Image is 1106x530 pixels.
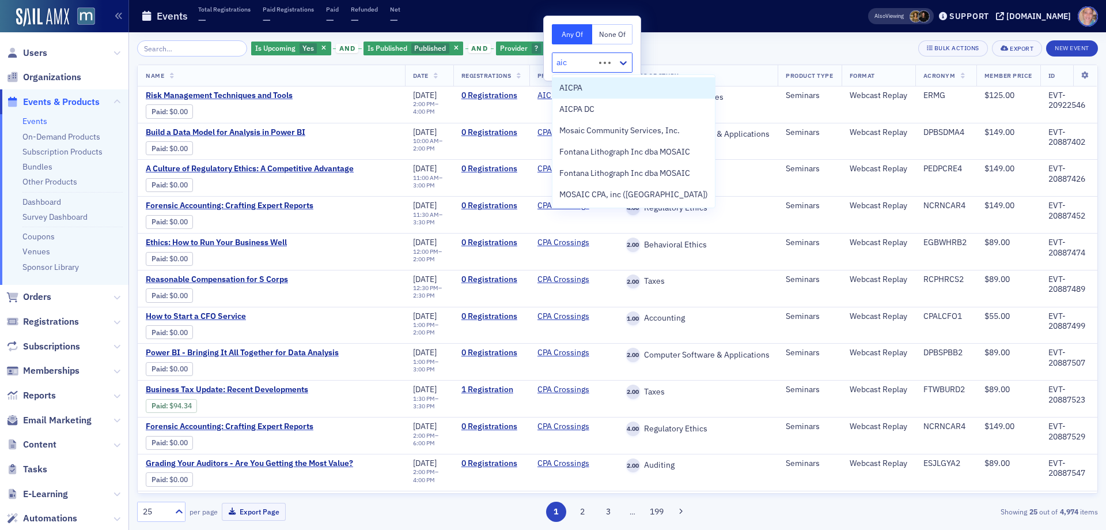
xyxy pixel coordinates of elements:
a: CPA Crossings [537,422,589,432]
span: : [151,217,169,226]
a: Email Marketing [6,414,92,427]
span: Reports [23,389,56,402]
span: Behavioral Ethics [640,240,707,250]
div: Webcast Replay [850,127,907,138]
button: [DOMAIN_NAME] [996,12,1075,20]
span: Taxes [640,387,665,397]
div: Paid: 0 - $0 [146,178,193,192]
div: – [413,432,445,447]
span: Regulatory Ethics [640,424,707,434]
div: Paid: 1 - $9434 [146,399,197,413]
a: Subscriptions [6,340,80,353]
span: Member Price [984,72,1032,80]
a: Events & Products [6,96,100,108]
span: Tasks [23,463,47,476]
time: 3:00 PM [413,365,435,373]
span: CPA Crossings [537,201,610,211]
time: 1:30 PM [413,394,435,403]
time: 3:30 PM [413,218,435,226]
span: CPA Crossings [537,311,610,322]
span: $0.00 [169,107,188,116]
span: $89.00 [984,274,1010,284]
a: Users [6,47,47,59]
div: Paid: 0 - $0 [146,325,193,339]
div: EVT-20887523 [1048,385,1089,405]
time: 11:30 AM [413,211,439,219]
span: : [151,401,169,410]
a: New Event [1046,42,1098,52]
div: EVT-20887499 [1048,311,1089,332]
div: Seminars [786,201,833,211]
div: Seminars [786,422,833,432]
span: $149.00 [984,200,1014,211]
a: A Culture of Regulatory Ethics: A Competitive Advantage [146,164,354,174]
a: E-Learning [6,488,68,501]
span: : [151,254,169,263]
a: Reports [6,389,56,402]
span: Format [850,72,875,80]
span: $0.00 [169,181,188,189]
a: Paid [151,107,166,116]
span: $0.00 [169,328,188,337]
a: Paid [151,181,166,189]
button: and [465,44,494,53]
div: EGBWHRB2 [923,238,968,248]
img: SailAMX [77,7,95,25]
span: $0.00 [169,438,188,447]
a: Paid [151,217,166,226]
span: CPA Crossings [537,348,610,358]
div: – [413,137,445,152]
span: $89.00 [984,347,1010,358]
p: Total Registrations [198,5,251,13]
div: Webcast Replay [850,164,907,174]
span: $149.00 [984,127,1014,137]
a: CPA Crossings [537,164,589,174]
p: Refunded [351,5,378,13]
span: 2.00 [626,385,641,399]
span: : [151,144,169,153]
a: Forensic Accounting: Crafting Expert Reports [146,201,339,211]
time: 11:00 AM [413,174,439,182]
p: Paid Registrations [263,5,314,13]
button: 1 [546,502,566,522]
button: Export [992,40,1042,57]
a: Coupons [22,231,55,242]
div: Bulk Actions [934,45,979,51]
span: $125.00 [984,90,1014,100]
div: EVT-20887474 [1048,238,1089,258]
a: Grading Your Auditors - Are You Getting the Most Value? [146,458,353,469]
div: Seminars [786,238,833,248]
span: Orders [23,291,51,303]
span: 1.00 [626,311,641,326]
a: 1 Registration [461,385,521,395]
span: 2.00 [626,275,641,289]
span: and [468,44,491,53]
button: Bulk Actions [918,40,988,57]
a: Paid [151,401,166,410]
div: DPBSPBB2 [923,348,968,358]
div: EVT-20887452 [1048,201,1089,221]
span: $94.34 [169,401,192,410]
a: Other Products [22,176,77,187]
span: ? [535,43,538,52]
span: Ethics: How to Run Your Business Well [146,238,339,248]
div: Webcast Replay [850,348,907,358]
div: Seminars [786,275,833,285]
time: 6:00 PM [413,439,435,447]
span: $149.00 [984,163,1014,174]
time: 1:00 PM [413,321,435,329]
div: CPALCFO1 [923,311,968,322]
a: 0 Registrations [461,422,521,432]
span: $0.00 [169,217,188,226]
span: — [326,13,334,27]
button: 199 [647,502,667,522]
time: 2:00 PM [413,255,435,263]
span: : [151,291,169,300]
span: $55.00 [984,311,1010,321]
span: 2.00 [626,348,641,362]
a: Paid [151,475,166,484]
span: Date [413,72,429,80]
div: – [413,248,445,263]
a: CPA Crossings [537,127,589,138]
